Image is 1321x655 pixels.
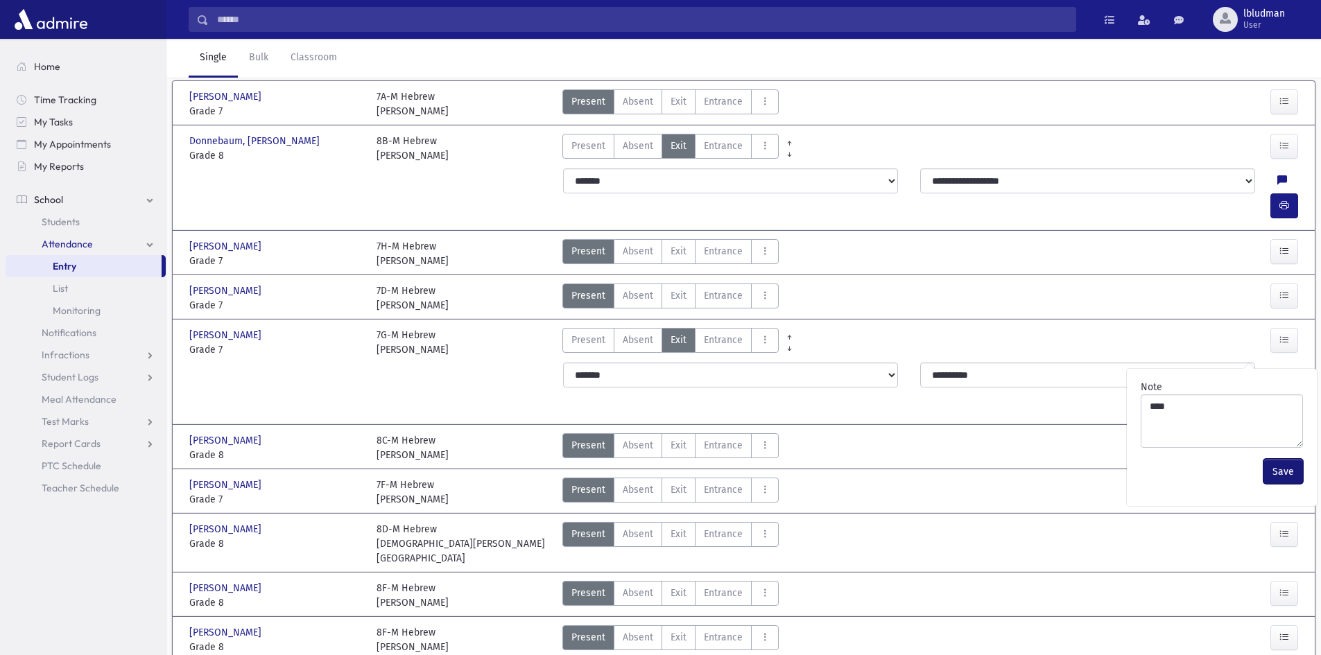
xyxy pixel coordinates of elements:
[6,322,166,344] a: Notifications
[571,482,605,497] span: Present
[34,193,63,206] span: School
[238,39,279,78] a: Bulk
[562,134,779,163] div: AttTypes
[42,393,116,405] span: Meal Attendance
[671,482,687,497] span: Exit
[704,288,743,303] span: Entrance
[571,438,605,453] span: Present
[189,595,363,610] span: Grade 8
[6,255,162,277] a: Entry
[671,333,687,347] span: Exit
[189,625,264,640] span: [PERSON_NAME]
[1263,459,1303,484] button: Save
[6,89,166,111] a: Time Tracking
[189,39,238,78] a: Single
[6,233,166,255] a: Attendance
[1243,8,1285,19] span: lbludman
[1243,19,1285,30] span: User
[189,342,363,357] span: Grade 7
[671,438,687,453] span: Exit
[671,139,687,153] span: Exit
[571,527,605,541] span: Present
[34,60,60,73] span: Home
[42,460,101,472] span: PTC Schedule
[189,536,363,551] span: Grade 8
[377,625,449,654] div: 8F-M Hebrew [PERSON_NAME]
[189,522,264,536] span: [PERSON_NAME]
[189,433,264,448] span: [PERSON_NAME]
[671,630,687,645] span: Exit
[6,155,166,177] a: My Reports
[189,448,363,462] span: Grade 8
[189,640,363,654] span: Grade 8
[189,328,264,342] span: [PERSON_NAME]
[189,254,363,268] span: Grade 7
[623,630,653,645] span: Absent
[34,160,84,173] span: My Reports
[6,388,166,410] a: Meal Attendance
[623,438,653,453] span: Absent
[189,283,264,298] span: [PERSON_NAME]
[6,344,166,366] a: Infractions
[189,492,363,507] span: Grade 7
[562,89,779,119] div: AttTypes
[623,139,653,153] span: Absent
[377,283,449,313] div: 7D-M Hebrew [PERSON_NAME]
[671,586,687,600] span: Exit
[571,333,605,347] span: Present
[189,239,264,254] span: [PERSON_NAME]
[6,455,166,477] a: PTC Schedule
[42,216,80,228] span: Students
[623,527,653,541] span: Absent
[377,239,449,268] div: 7H-M Hebrew [PERSON_NAME]
[209,7,1076,32] input: Search
[704,438,743,453] span: Entrance
[189,89,264,104] span: [PERSON_NAME]
[377,328,449,357] div: 7G-M Hebrew [PERSON_NAME]
[571,630,605,645] span: Present
[6,410,166,433] a: Test Marks
[704,586,743,600] span: Entrance
[562,283,779,313] div: AttTypes
[6,55,166,78] a: Home
[571,586,605,600] span: Present
[623,586,653,600] span: Absent
[623,482,653,497] span: Absent
[571,139,605,153] span: Present
[377,478,449,507] div: 7F-M Hebrew [PERSON_NAME]
[42,437,101,450] span: Report Cards
[562,625,779,654] div: AttTypes
[671,527,687,541] span: Exit
[34,116,73,128] span: My Tasks
[562,433,779,462] div: AttTypes
[6,189,166,211] a: School
[189,581,264,595] span: [PERSON_NAME]
[704,139,743,153] span: Entrance
[6,366,166,388] a: Student Logs
[34,138,111,150] span: My Appointments
[671,288,687,303] span: Exit
[571,244,605,259] span: Present
[704,482,743,497] span: Entrance
[279,39,348,78] a: Classroom
[189,148,363,163] span: Grade 8
[6,299,166,322] a: Monitoring
[6,111,166,133] a: My Tasks
[704,94,743,109] span: Entrance
[189,104,363,119] span: Grade 7
[6,211,166,233] a: Students
[562,522,779,566] div: AttTypes
[671,94,687,109] span: Exit
[623,333,653,347] span: Absent
[53,260,76,272] span: Entry
[6,433,166,455] a: Report Cards
[189,478,264,492] span: [PERSON_NAME]
[704,333,743,347] span: Entrance
[704,527,743,541] span: Entrance
[42,415,89,428] span: Test Marks
[562,581,779,610] div: AttTypes
[623,94,653,109] span: Absent
[53,304,101,317] span: Monitoring
[377,522,550,566] div: 8D-M Hebrew [DEMOGRAPHIC_DATA][PERSON_NAME][GEOGRAPHIC_DATA]
[623,244,653,259] span: Absent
